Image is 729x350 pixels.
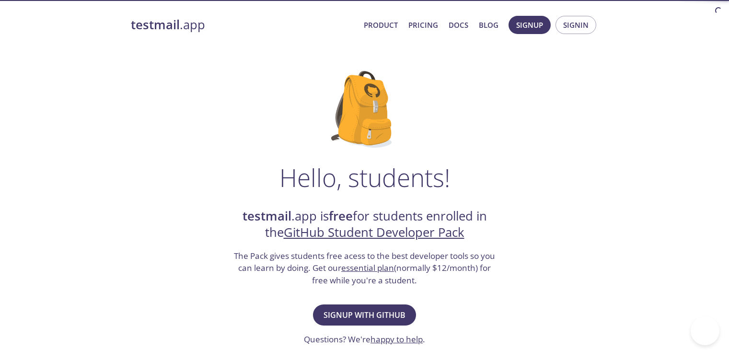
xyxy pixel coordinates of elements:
[408,19,438,31] a: Pricing
[304,333,425,346] h3: Questions? We're .
[233,208,497,241] h2: .app is for students enrolled in the
[555,16,596,34] button: Signin
[364,19,398,31] a: Product
[131,16,180,33] strong: testmail
[479,19,498,31] a: Blog
[313,304,416,326] button: Signup with GitHub
[563,19,589,31] span: Signin
[329,208,353,224] strong: free
[370,334,423,345] a: happy to help
[341,262,394,273] a: essential plan
[284,224,464,241] a: GitHub Student Developer Pack
[243,208,291,224] strong: testmail
[516,19,543,31] span: Signup
[449,19,468,31] a: Docs
[331,71,398,148] img: github-student-backpack.png
[509,16,551,34] button: Signup
[279,163,450,192] h1: Hello, students!
[131,17,356,33] a: testmail.app
[691,316,719,345] iframe: Help Scout Beacon - Open
[233,250,497,287] h3: The Pack gives students free acess to the best developer tools so you can learn by doing. Get our...
[324,308,405,322] span: Signup with GitHub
